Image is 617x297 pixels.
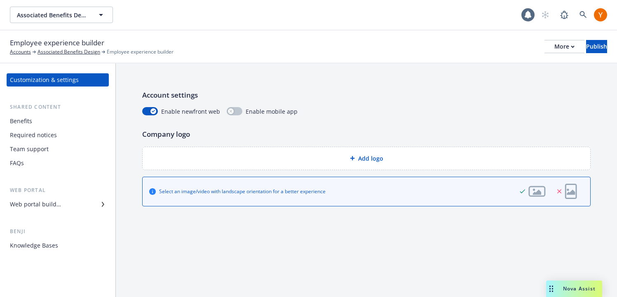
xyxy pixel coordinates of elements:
a: Search [575,7,591,23]
button: More [544,40,584,53]
span: Enable mobile app [246,107,298,116]
div: Add logo [142,147,591,170]
div: FAQs [10,157,24,170]
a: Knowledge Bases [7,239,109,252]
div: Shared content [7,103,109,111]
a: Benefits [7,115,109,128]
div: Knowledge Bases [10,239,58,252]
div: Drag to move [546,281,556,297]
a: Start snowing [537,7,554,23]
span: Employee experience builder [10,37,104,48]
div: Benji [7,227,109,236]
span: Nova Assist [563,285,596,292]
a: Web portal builder [7,198,109,211]
div: Web portal [7,186,109,194]
div: Web portal builder [10,198,61,211]
div: Benefits [10,115,32,128]
span: Enable newfront web [161,107,220,116]
a: Customization & settings [7,73,109,87]
div: Team support [10,143,49,156]
a: Associated Benefits Design [38,48,100,56]
span: Employee experience builder [107,48,174,56]
div: Required notices [10,129,57,142]
button: Publish [586,40,607,53]
p: Account settings [142,90,591,101]
span: Add logo [358,154,383,163]
div: Customization & settings [10,73,79,87]
a: Report a Bug [556,7,572,23]
a: Required notices [7,129,109,142]
a: Accounts [10,48,31,56]
p: Company logo [142,129,591,140]
a: FAQs [7,157,109,170]
button: Associated Benefits Design [10,7,113,23]
img: photo [594,8,607,21]
button: Nova Assist [546,281,602,297]
span: Associated Benefits Design [17,11,88,19]
div: More [554,40,575,53]
div: Select an image/video with landscape orientation for a better experience [159,188,326,195]
a: Team support [7,143,109,156]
